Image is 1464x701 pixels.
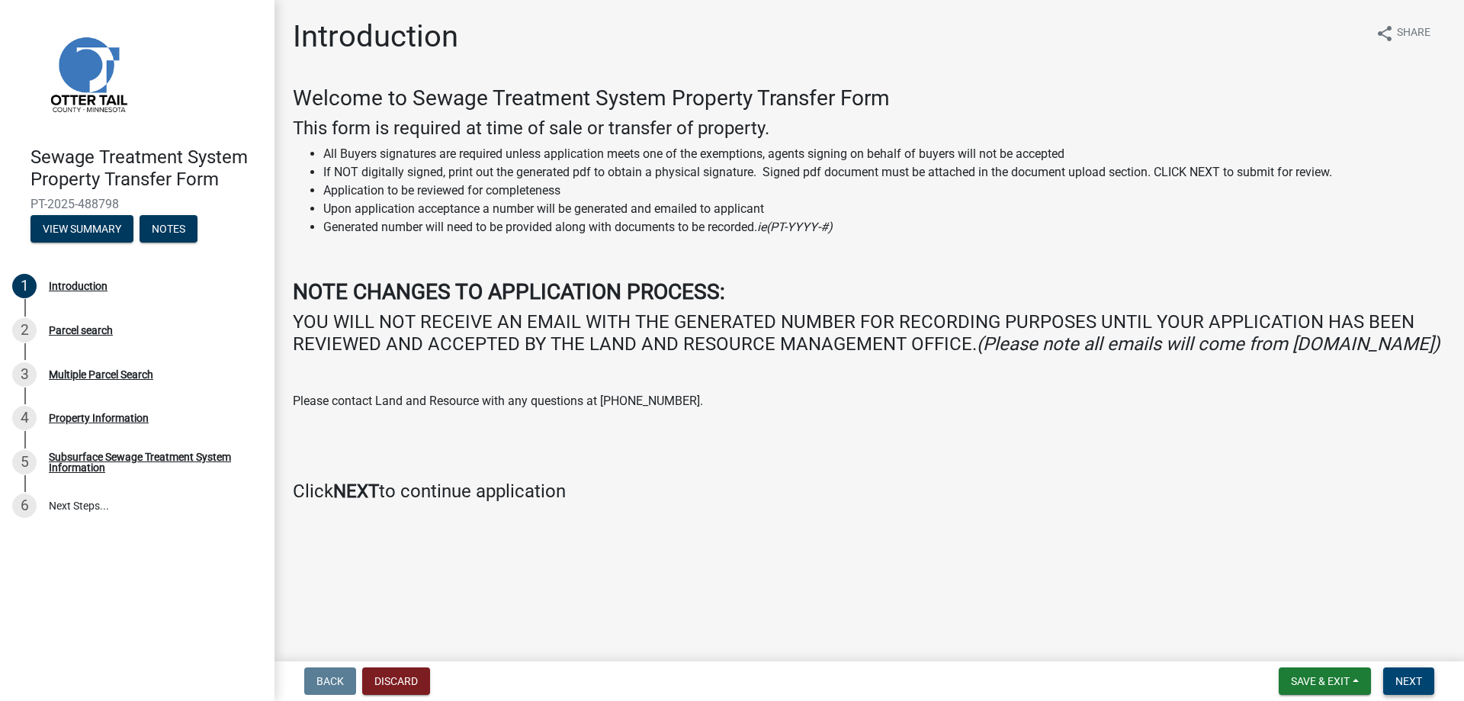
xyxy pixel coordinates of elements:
[30,16,145,130] img: Otter Tail County, Minnesota
[323,200,1446,218] li: Upon application acceptance a number will be generated and emailed to applicant
[316,675,344,687] span: Back
[293,311,1446,355] h4: YOU WILL NOT RECEIVE AN EMAIL WITH THE GENERATED NUMBER FOR RECORDING PURPOSES UNTIL YOUR APPLICA...
[140,215,197,243] button: Notes
[333,481,379,502] strong: NEXT
[12,450,37,474] div: 5
[1291,675,1350,687] span: Save & Exit
[757,220,833,234] i: ie(PT-YYYY-#)
[30,215,133,243] button: View Summary
[12,274,37,298] div: 1
[30,223,133,236] wm-modal-confirm: Summary
[293,117,1446,140] h4: This form is required at time of sale or transfer of property.
[30,146,262,191] h4: Sewage Treatment System Property Transfer Form
[293,18,458,55] h1: Introduction
[140,223,197,236] wm-modal-confirm: Notes
[1376,24,1394,43] i: share
[49,281,108,291] div: Introduction
[323,182,1446,200] li: Application to be reviewed for completeness
[30,197,244,211] span: PT-2025-488798
[323,218,1446,236] li: Generated number will need to be provided along with documents to be recorded.
[293,85,1446,111] h3: Welcome to Sewage Treatment System Property Transfer Form
[1395,675,1422,687] span: Next
[49,325,113,336] div: Parcel search
[49,452,250,473] div: Subsurface Sewage Treatment System Information
[1279,667,1371,695] button: Save & Exit
[323,145,1446,163] li: All Buyers signatures are required unless application meets one of the exemptions, agents signing...
[49,369,153,380] div: Multiple Parcel Search
[304,667,356,695] button: Back
[293,481,1446,503] h4: Click to continue application
[977,333,1440,355] i: (Please note all emails will come from [DOMAIN_NAME])
[293,392,1446,410] p: Please contact Land and Resource with any questions at [PHONE_NUMBER].
[12,318,37,342] div: 2
[12,406,37,430] div: 4
[362,667,430,695] button: Discard
[12,494,37,518] div: 6
[12,362,37,387] div: 3
[293,279,725,304] strong: NOTE CHANGES TO APPLICATION PROCESS:
[1383,667,1434,695] button: Next
[1363,18,1443,48] button: shareShare
[49,413,149,423] div: Property Information
[323,163,1446,182] li: If NOT digitally signed, print out the generated pdf to obtain a physical signature. Signed pdf d...
[1397,24,1430,43] span: Share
